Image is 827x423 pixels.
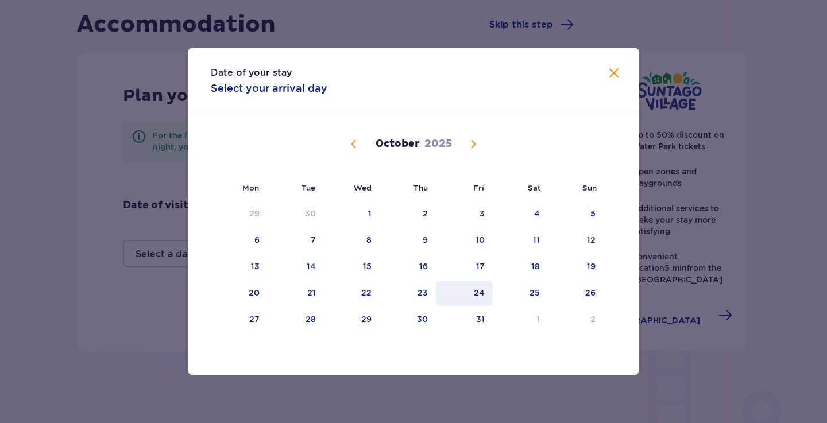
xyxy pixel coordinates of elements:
td: Choose Wednesday, October 1, 2025 as your check-in date. It’s available. [324,201,380,227]
td: Choose Sunday, October 5, 2025 as your check-in date. It’s available. [548,201,604,227]
div: 1 [536,313,540,325]
div: 7 [311,234,316,246]
small: Sat [528,183,540,192]
small: Fri [473,183,484,192]
div: 29 [249,208,260,219]
td: Choose Saturday, October 4, 2025 as your check-in date. It’s available. [493,201,548,227]
div: 14 [307,261,316,272]
div: 25 [530,287,540,298]
div: 20 [249,287,260,298]
div: 23 [418,287,428,298]
div: 24 [474,287,485,298]
td: Choose Thursday, October 16, 2025 as your check-in date. It’s available. [380,254,436,280]
td: Choose Monday, October 6, 2025 as your check-in date. It’s available. [211,228,268,253]
td: Choose Friday, October 17, 2025 as your check-in date. It’s available. [436,254,493,280]
td: Choose Monday, October 20, 2025 as your check-in date. It’s available. [211,281,268,306]
small: Thu [413,183,428,192]
div: 10 [476,234,485,246]
div: 13 [251,261,260,272]
div: 17 [476,261,485,272]
p: Select your arrival day [211,82,327,95]
td: Choose Friday, October 31, 2025 as your check-in date. It’s available. [436,307,493,332]
td: Choose Friday, October 24, 2025 as your check-in date. It’s available. [436,281,493,306]
small: Tue [302,183,315,192]
td: Choose Tuesday, September 30, 2025 as your check-in date. It’s available. [268,201,324,227]
td: Choose Monday, October 13, 2025 as your check-in date. It’s available. [211,254,268,280]
div: 2 [423,208,428,219]
td: Choose Thursday, October 9, 2025 as your check-in date. It’s available. [380,228,436,253]
div: 18 [531,261,540,272]
div: 27 [249,313,260,325]
div: 3 [480,208,485,219]
p: Date of your stay [211,67,292,79]
div: 22 [361,287,372,298]
td: Choose Sunday, October 19, 2025 as your check-in date. It’s available. [548,254,604,280]
div: 1 [368,208,372,219]
td: Choose Saturday, October 11, 2025 as your check-in date. It’s available. [493,228,548,253]
td: Choose Tuesday, October 21, 2025 as your check-in date. It’s available. [268,281,324,306]
div: Calendar [188,114,639,352]
small: Wed [354,183,372,192]
div: 16 [419,261,428,272]
td: Choose Sunday, November 2, 2025 as your check-in date. It’s available. [548,307,604,332]
td: Choose Sunday, October 26, 2025 as your check-in date. It’s available. [548,281,604,306]
td: Choose Wednesday, October 22, 2025 as your check-in date. It’s available. [324,281,380,306]
td: Choose Wednesday, October 15, 2025 as your check-in date. It’s available. [324,254,380,280]
td: Choose Thursday, October 2, 2025 as your check-in date. It’s available. [380,201,436,227]
td: Choose Wednesday, October 8, 2025 as your check-in date. It’s available. [324,228,380,253]
p: 2025 [424,137,452,151]
div: 8 [366,234,372,246]
td: Choose Wednesday, October 29, 2025 as your check-in date. It’s available. [324,307,380,332]
div: 11 [533,234,540,246]
td: Choose Saturday, November 1, 2025 as your check-in date. It’s available. [493,307,548,332]
div: 31 [476,313,485,325]
td: Choose Tuesday, October 14, 2025 as your check-in date. It’s available. [268,254,324,280]
td: Choose Sunday, October 12, 2025 as your check-in date. It’s available. [548,228,604,253]
td: Choose Tuesday, October 7, 2025 as your check-in date. It’s available. [268,228,324,253]
td: Choose Friday, October 10, 2025 as your check-in date. It’s available. [436,228,493,253]
p: October [376,137,420,151]
div: 21 [307,287,316,298]
div: 30 [305,208,316,219]
div: 9 [423,234,428,246]
td: Choose Thursday, October 30, 2025 as your check-in date. It’s available. [380,307,436,332]
div: 4 [534,208,540,219]
div: 28 [306,313,316,325]
td: Choose Monday, October 27, 2025 as your check-in date. It’s available. [211,307,268,332]
td: Choose Saturday, October 25, 2025 as your check-in date. It’s available. [493,281,548,306]
div: 30 [417,313,428,325]
small: Mon [242,183,259,192]
div: 15 [363,261,372,272]
td: Choose Saturday, October 18, 2025 as your check-in date. It’s available. [493,254,548,280]
div: 29 [361,313,372,325]
div: 6 [254,234,260,246]
td: Choose Thursday, October 23, 2025 as your check-in date. It’s available. [380,281,436,306]
td: Choose Friday, October 3, 2025 as your check-in date. It’s available. [436,201,493,227]
td: Choose Monday, September 29, 2025 as your check-in date. It’s available. [211,201,268,227]
td: Choose Tuesday, October 28, 2025 as your check-in date. It’s available. [268,307,324,332]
